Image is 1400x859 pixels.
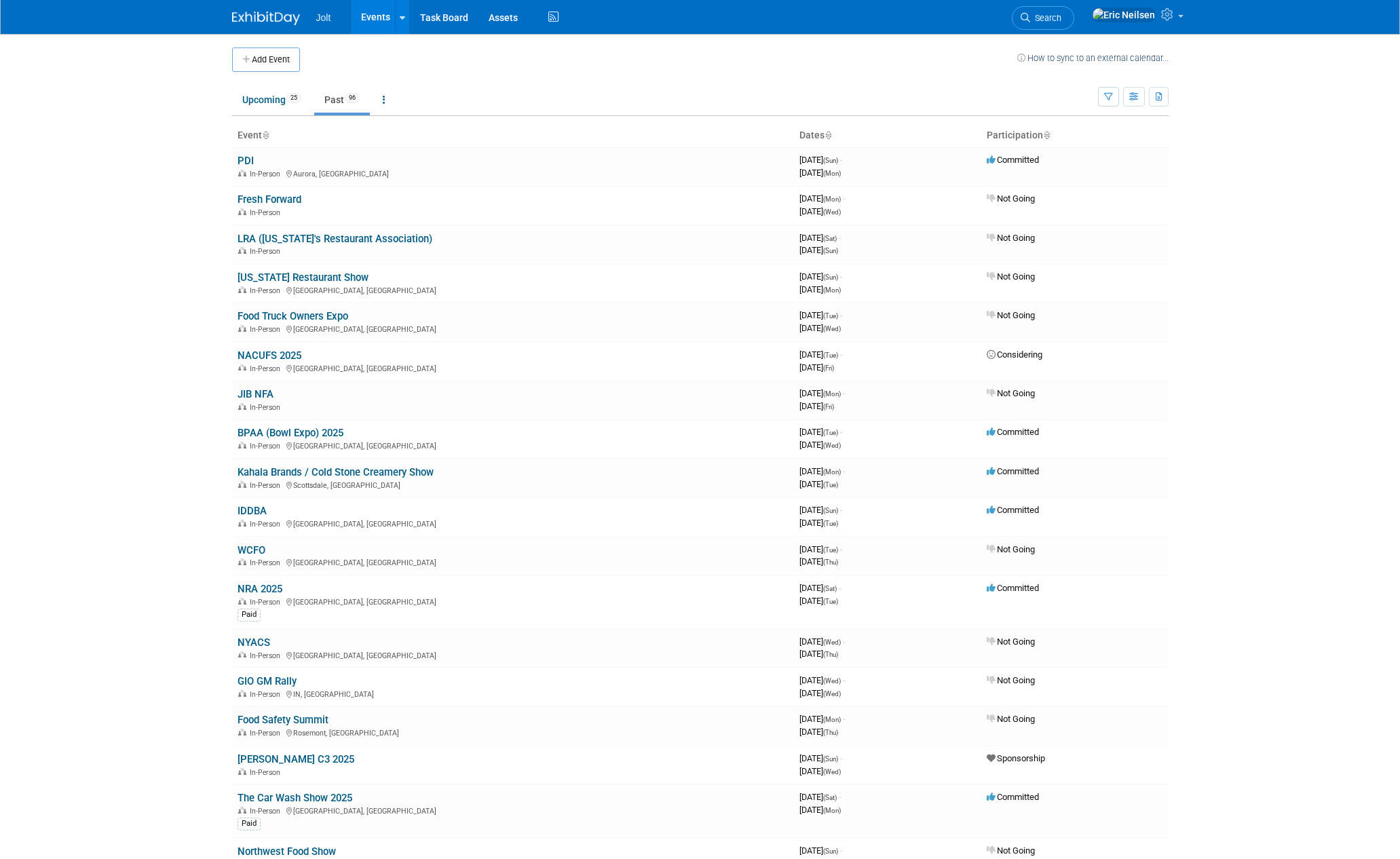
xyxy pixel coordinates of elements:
div: Scottsdale, [GEOGRAPHIC_DATA] [238,479,789,490]
div: Paid [238,609,261,621]
span: Considering [987,349,1042,360]
span: (Tue) [823,429,838,436]
span: In-Person [250,729,284,738]
span: (Fri) [823,364,834,372]
span: [DATE] [799,544,842,554]
span: [DATE] [799,583,841,593]
span: (Wed) [823,690,841,698]
span: Not Going [987,544,1035,554]
span: [DATE] [799,688,841,698]
span: (Mon) [823,468,841,476]
img: In-Person Event [238,170,246,176]
span: (Wed) [823,442,841,449]
span: [DATE] [799,388,845,398]
div: [GEOGRAPHIC_DATA], [GEOGRAPHIC_DATA] [238,362,789,373]
span: [DATE] [799,310,842,320]
span: In-Person [250,807,284,816]
span: Committed [987,155,1039,165]
span: Not Going [987,233,1035,243]
div: Paid [238,818,261,830]
span: - [839,792,841,802]
span: In-Person [250,768,284,777]
span: In-Person [250,286,284,295]
span: In-Person [250,325,284,334]
div: [GEOGRAPHIC_DATA], [GEOGRAPHIC_DATA] [238,556,789,567]
span: In-Person [250,208,284,217]
span: [DATE] [799,845,842,856]
span: (Sun) [823,507,838,514]
span: Not Going [987,271,1035,282]
span: [DATE] [799,245,838,255]
span: - [843,466,845,476]
span: In-Person [250,520,284,529]
span: In-Person [250,442,284,451]
span: (Mon) [823,286,841,294]
span: Jolt [316,12,331,23]
span: In-Person [250,170,284,178]
span: (Thu) [823,729,838,736]
span: - [839,233,841,243]
a: Northwest Food Show [238,845,336,858]
span: Committed [987,505,1039,515]
span: [DATE] [799,284,841,294]
img: In-Person Event [238,729,246,736]
span: Not Going [987,636,1035,647]
img: In-Person Event [238,558,246,565]
img: In-Person Event [238,364,246,371]
span: [DATE] [799,805,841,815]
span: (Wed) [823,768,841,776]
a: NRA 2025 [238,583,282,595]
span: [DATE] [799,168,841,178]
a: [US_STATE] Restaurant Show [238,271,368,284]
span: (Mon) [823,716,841,723]
span: (Sat) [823,585,837,592]
span: Not Going [987,675,1035,685]
span: Sponsorship [987,753,1045,763]
span: (Sun) [823,755,838,763]
span: (Wed) [823,677,841,685]
span: In-Person [250,403,284,412]
span: (Thu) [823,651,838,658]
a: Sort by Start Date [825,130,831,140]
span: [DATE] [799,427,842,437]
span: (Tue) [823,481,838,489]
img: In-Person Event [238,442,246,448]
span: 96 [345,93,360,103]
img: In-Person Event [238,286,246,293]
img: In-Person Event [238,520,246,527]
span: [DATE] [799,155,842,165]
span: In-Person [250,690,284,699]
span: [DATE] [799,505,842,515]
span: [DATE] [799,440,841,450]
span: In-Person [250,481,284,490]
a: Upcoming25 [232,87,311,113]
span: [DATE] [799,766,841,776]
a: NACUFS 2025 [238,349,301,362]
span: (Sun) [823,247,838,254]
span: (Sun) [823,157,838,164]
span: Committed [987,466,1039,476]
span: - [840,427,842,437]
div: [GEOGRAPHIC_DATA], [GEOGRAPHIC_DATA] [238,805,789,816]
img: ExhibitDay [232,12,300,25]
span: (Mon) [823,170,841,177]
a: PDI [238,155,254,167]
img: In-Person Event [238,598,246,605]
img: In-Person Event [238,481,246,488]
span: [DATE] [799,675,845,685]
span: (Sat) [823,794,837,801]
span: (Wed) [823,208,841,216]
img: In-Person Event [238,768,246,775]
button: Add Event [232,47,300,72]
img: Eric Neilsen [1092,7,1156,22]
span: [DATE] [799,727,838,737]
a: Sort by Participation Type [1043,130,1050,140]
span: - [843,388,845,398]
div: [GEOGRAPHIC_DATA], [GEOGRAPHIC_DATA] [238,323,789,334]
span: [DATE] [799,271,842,282]
span: Search [1030,13,1061,23]
span: (Sun) [823,847,838,855]
span: - [840,271,842,282]
a: Kahala Brands / Cold Stone Creamery Show [238,466,434,478]
div: [GEOGRAPHIC_DATA], [GEOGRAPHIC_DATA] [238,284,789,295]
